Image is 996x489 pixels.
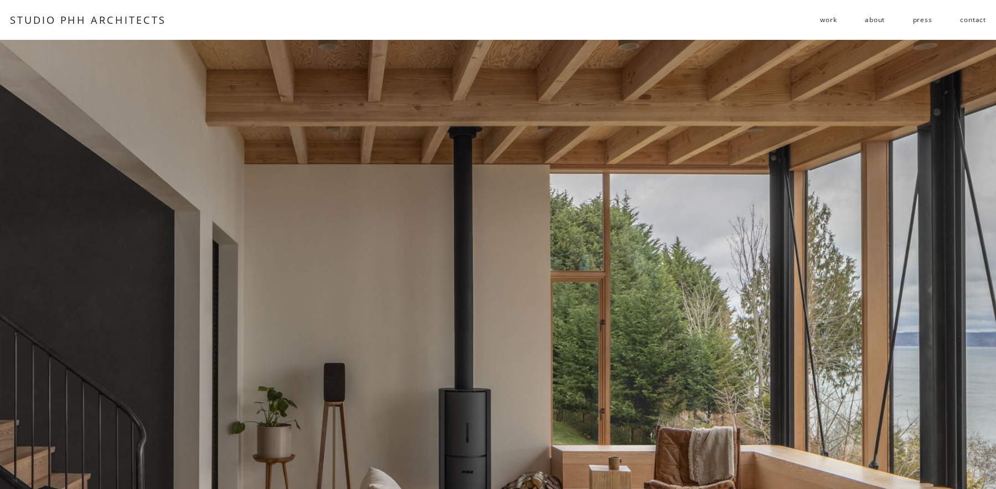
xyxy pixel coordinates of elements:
a: contact [960,11,986,29]
a: STUDIO PHH ARCHITECTS [10,13,166,27]
span: work [820,12,837,28]
a: about [865,11,885,29]
a: press [913,11,932,29]
a: folder dropdown [820,11,837,29]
